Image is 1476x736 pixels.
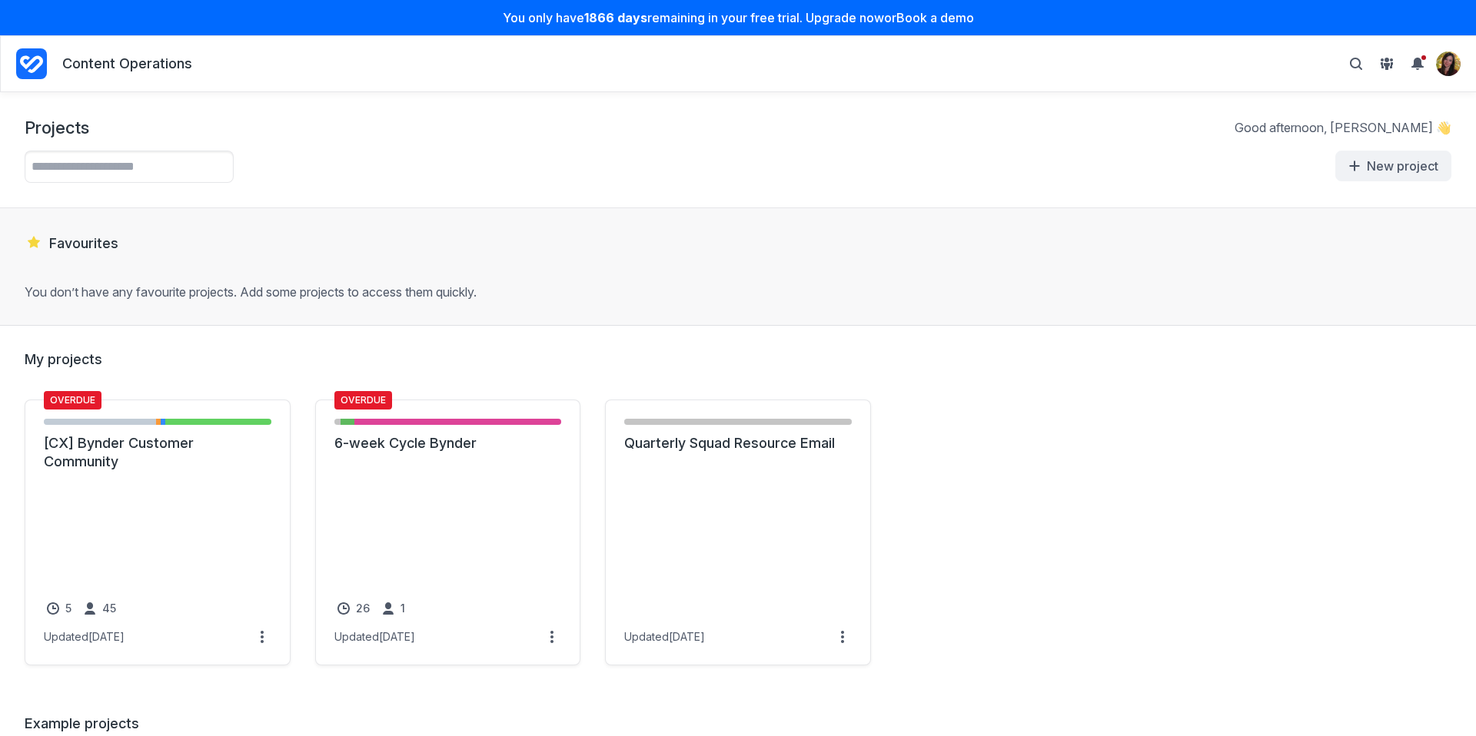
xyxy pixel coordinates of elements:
[62,55,192,74] p: Content Operations
[44,391,101,409] span: Overdue
[379,599,408,618] a: 1
[1344,51,1368,76] button: Toggle search bar
[334,434,562,453] a: 6-week Cycle Bynder
[25,714,1451,733] h2: Example projects
[25,283,1451,300] p: You don’t have any favourite projects. Add some projects to access them quickly.
[1235,119,1451,136] p: Good afternoon, [PERSON_NAME] 👋
[624,434,852,453] a: Quarterly Squad Resource Email
[1375,51,1399,76] button: View People & Groups
[81,599,119,618] a: 45
[584,10,647,25] strong: 1866 days
[25,117,89,138] h1: Projects
[25,350,1451,369] h2: My projects
[44,599,75,618] a: 5
[334,599,373,618] a: 26
[334,391,392,409] span: Overdue
[16,45,47,82] a: Project Dashboard
[1405,51,1436,76] summary: View Notifications
[624,630,705,644] div: Updated [DATE]
[44,434,271,471] a: [CX] Bynder Customer Community
[334,630,415,644] div: Updated [DATE]
[1436,51,1461,76] img: Your avatar
[1436,51,1461,76] summary: View profile menu
[25,233,1451,253] h2: Favourites
[44,630,125,644] div: Updated [DATE]
[9,9,1467,26] p: You only have remaining in your free trial. Upgrade now or Book a demo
